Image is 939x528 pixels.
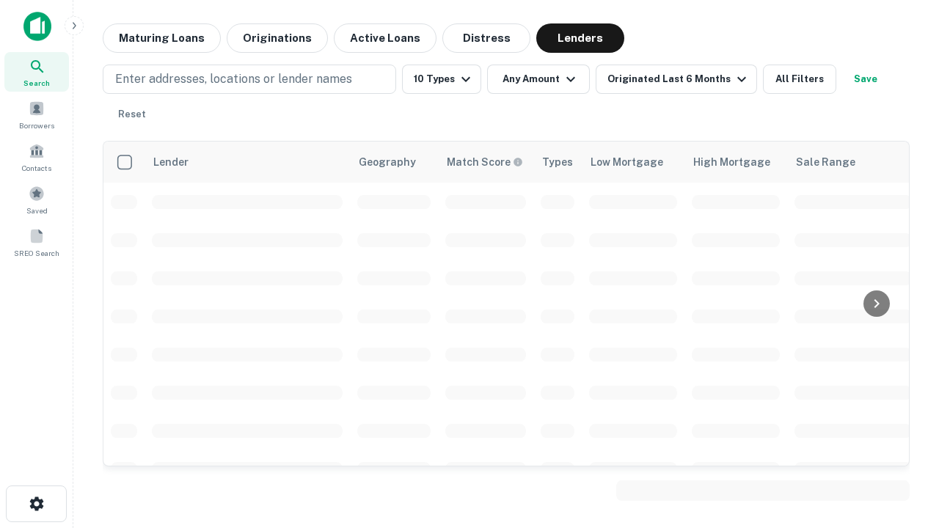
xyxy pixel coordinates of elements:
h6: Match Score [447,154,520,170]
th: Types [533,142,582,183]
div: Lender [153,153,189,171]
div: Types [542,153,573,171]
span: SREO Search [14,247,59,259]
div: Originated Last 6 Months [607,70,750,88]
button: All Filters [763,65,836,94]
button: Enter addresses, locations or lender names [103,65,396,94]
div: High Mortgage [693,153,770,171]
a: Borrowers [4,95,69,134]
button: Reset [109,100,156,129]
button: Maturing Loans [103,23,221,53]
div: Low Mortgage [591,153,663,171]
span: Search [23,77,50,89]
span: Saved [26,205,48,216]
span: Contacts [22,162,51,174]
button: Distress [442,23,530,53]
span: Borrowers [19,120,54,131]
div: Sale Range [796,153,855,171]
th: Capitalize uses an advanced AI algorithm to match your search with the best lender. The match sco... [438,142,533,183]
button: 10 Types [402,65,481,94]
th: Lender [145,142,350,183]
div: Capitalize uses an advanced AI algorithm to match your search with the best lender. The match sco... [447,154,523,170]
button: Any Amount [487,65,590,94]
a: SREO Search [4,222,69,262]
button: Active Loans [334,23,436,53]
button: Lenders [536,23,624,53]
button: Save your search to get updates of matches that match your search criteria. [842,65,889,94]
a: Contacts [4,137,69,177]
th: High Mortgage [684,142,787,183]
th: Sale Range [787,142,919,183]
th: Low Mortgage [582,142,684,183]
iframe: Chat Widget [866,411,939,481]
button: Originations [227,23,328,53]
a: Saved [4,180,69,219]
th: Geography [350,142,438,183]
div: Geography [359,153,416,171]
button: Originated Last 6 Months [596,65,757,94]
p: Enter addresses, locations or lender names [115,70,352,88]
img: capitalize-icon.png [23,12,51,41]
a: Search [4,52,69,92]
